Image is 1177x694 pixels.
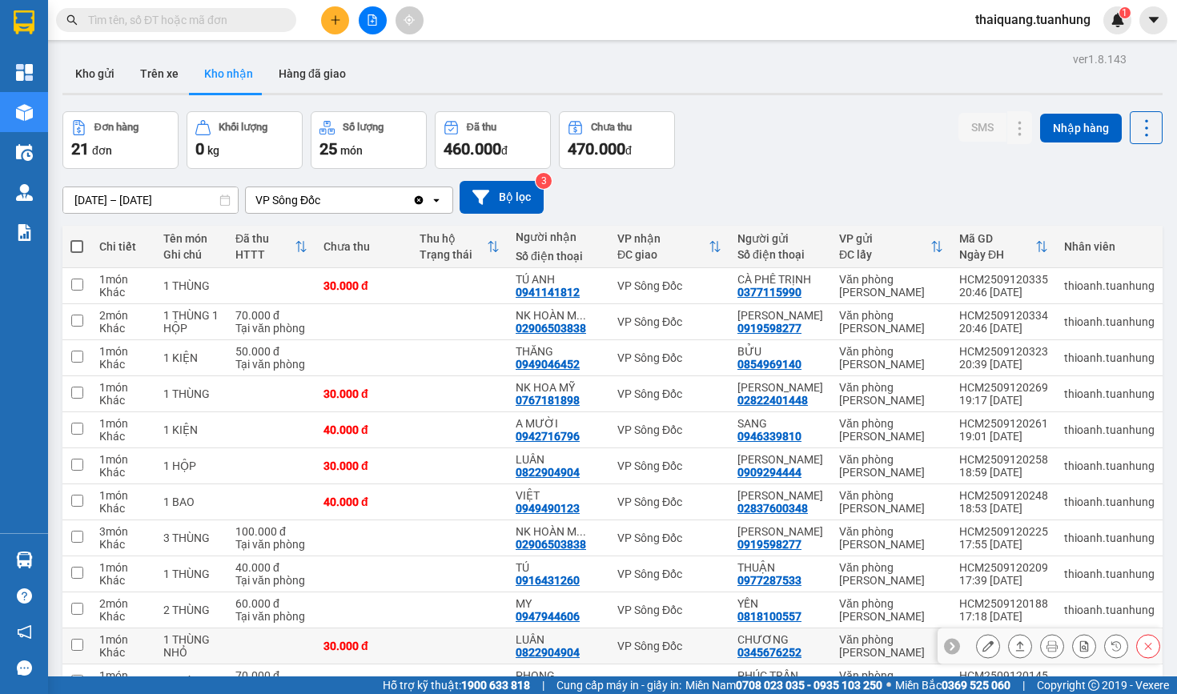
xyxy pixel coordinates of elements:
div: Khác [99,610,147,623]
div: VP nhận [617,232,709,245]
div: Chưa thu [323,240,404,253]
input: Select a date range. [63,187,238,213]
div: VP Sông Đốc [617,495,721,508]
div: thioanh.tuanhung [1064,532,1155,544]
th: Toggle SortBy [951,226,1056,268]
div: 02906503838 [516,538,586,551]
div: 17:55 [DATE] [959,538,1048,551]
button: plus [321,6,349,34]
strong: 1900 633 818 [461,679,530,692]
th: Toggle SortBy [831,226,951,268]
button: Đơn hàng21đơn [62,111,179,169]
div: Người nhận [516,231,601,243]
div: 0942716796 [516,430,580,443]
div: 02906503838 [516,322,586,335]
div: thioanh.tuanhung [1064,351,1155,364]
div: 30.000 đ [323,459,404,472]
div: Người gửi [737,232,823,245]
div: 1 THÙNG [163,387,219,400]
div: VIỆT [516,489,601,502]
span: ⚪️ [886,682,891,688]
div: 20:46 [DATE] [959,322,1048,335]
div: 1 KIỆN [163,423,219,436]
div: Đã thu [235,232,295,245]
div: 1 món [99,345,147,358]
div: 0919598277 [737,322,801,335]
div: HCM2509120209 [959,561,1048,574]
div: VP Sông Đốc [617,568,721,580]
div: Khác [99,574,147,587]
div: THANH XUÂN [737,489,823,502]
div: 30.000 đ [323,640,404,652]
div: 0947944606 [516,610,580,623]
span: Cung cấp máy in - giấy in: [556,676,681,694]
div: Khác [99,646,147,659]
div: thioanh.tuanhung [1064,279,1155,292]
span: đ [625,144,632,157]
div: 1 THÙNG [163,676,219,688]
div: A MƯỜI [516,417,601,430]
button: Nhập hàng [1040,114,1122,142]
div: 70.000 đ [235,669,307,682]
div: LABO CÁT TƯỜNG [737,525,823,538]
button: Kho gửi [62,54,127,93]
div: Tại văn phòng [235,538,307,551]
div: VP Sông Đốc [617,351,721,364]
button: caret-down [1139,6,1167,34]
div: Văn phòng [PERSON_NAME] [839,561,943,587]
div: Giao hàng [1008,634,1032,658]
input: Selected VP Sông Đốc. [322,192,323,208]
div: LUÂN [516,453,601,466]
div: VP Sông Đốc [617,315,721,328]
div: YẾN [737,597,823,610]
div: VP Sông Đốc [617,640,721,652]
div: 100.000 đ [235,525,307,538]
div: thioanh.tuanhung [1064,423,1155,436]
div: Sửa đơn hàng [976,634,1000,658]
img: warehouse-icon [16,104,33,121]
div: 02837600348 [737,502,808,515]
div: 20:46 [DATE] [959,286,1048,299]
span: 25 [319,139,337,158]
div: ĐC lấy [839,248,930,261]
sup: 1 [1119,7,1131,18]
strong: 0708 023 035 - 0935 103 250 [736,679,882,692]
button: aim [396,6,424,34]
div: 0822904904 [516,646,580,659]
div: 1 món [99,273,147,286]
div: 0949046452 [516,358,580,371]
div: HCM2509120248 [959,489,1048,502]
div: HTTT [235,248,295,261]
div: HCM2509120335 [959,273,1048,286]
div: Khác [99,466,147,479]
div: 1 THÙNG NHỎ [163,633,219,659]
div: HCM2509120188 [959,597,1048,610]
button: file-add [359,6,387,34]
div: 0919598277 [737,538,801,551]
div: 3 món [99,525,147,538]
div: 2 món [99,309,147,322]
button: Số lượng25món [311,111,427,169]
div: 17:18 [DATE] [959,610,1048,623]
div: CÀ PHÊ TRỊNH [737,273,823,286]
div: 1 món [99,489,147,502]
div: PHONG [516,669,601,682]
div: VP Sông Đốc [617,459,721,472]
span: món [340,144,363,157]
div: 18:59 [DATE] [959,466,1048,479]
div: VP gửi [839,232,930,245]
img: warehouse-icon [16,184,33,201]
div: VP Sông Đốc [617,676,721,688]
div: Khác [99,358,147,371]
div: Tại văn phòng [235,574,307,587]
div: Đã thu [467,122,496,133]
div: 0767181898 [516,394,580,407]
div: 18:53 [DATE] [959,502,1048,515]
span: đơn [92,144,112,157]
div: Văn phòng [PERSON_NAME] [839,309,943,335]
span: question-circle [17,588,32,604]
div: 0941141812 [516,286,580,299]
div: Tên món [163,232,219,245]
div: HCM2509120269 [959,381,1048,394]
div: 0946339810 [737,430,801,443]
